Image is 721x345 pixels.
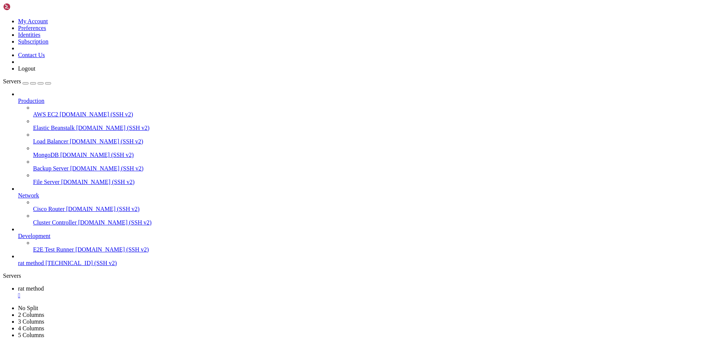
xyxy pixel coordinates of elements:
span: [DOMAIN_NAME] (SSH v2) [60,111,133,118]
a: Logout [18,65,35,72]
span: Network [18,192,39,199]
li: MongoDB [DOMAIN_NAME] (SSH v2) [33,145,718,158]
span: rat method [18,260,44,266]
a: Development [18,233,718,240]
a: Elastic Beanstalk [DOMAIN_NAME] (SSH v2) [33,125,718,131]
a: Load Balancer [DOMAIN_NAME] (SSH v2) [33,138,718,145]
a: Subscription [18,38,48,45]
span: Servers [3,78,21,84]
span: AWS EC2 [33,111,58,118]
a: 5 Columns [18,332,44,338]
a:  [18,292,718,299]
a: File Server [DOMAIN_NAME] (SSH v2) [33,179,718,185]
span: [DOMAIN_NAME] (SSH v2) [76,125,150,131]
span: [DOMAIN_NAME] (SSH v2) [75,246,149,253]
span: Cluster Controller [33,219,77,226]
span: [DOMAIN_NAME] (SSH v2) [70,138,143,145]
span: rat method [18,285,44,292]
a: Identities [18,32,41,38]
li: rat method [TECHNICAL_ID] (SSH v2) [18,253,718,267]
li: File Server [DOMAIN_NAME] (SSH v2) [33,172,718,185]
img: Shellngn [3,3,46,11]
li: Elastic Beanstalk [DOMAIN_NAME] (SSH v2) [33,118,718,131]
li: E2E Test Runner [DOMAIN_NAME] (SSH v2) [33,240,718,253]
a: Contact Us [18,52,45,58]
a: 2 Columns [18,312,44,318]
span: Backup Server [33,165,69,172]
a: AWS EC2 [DOMAIN_NAME] (SSH v2) [33,111,718,118]
span: [DOMAIN_NAME] (SSH v2) [60,152,134,158]
span: [DOMAIN_NAME] (SSH v2) [70,165,144,172]
a: Backup Server [DOMAIN_NAME] (SSH v2) [33,165,718,172]
a: MongoDB [DOMAIN_NAME] (SSH v2) [33,152,718,158]
span: [DOMAIN_NAME] (SSH v2) [78,219,152,226]
span: Production [18,98,44,104]
a: Preferences [18,25,46,31]
a: Cisco Router [DOMAIN_NAME] (SSH v2) [33,206,718,212]
span: Load Balancer [33,138,68,145]
a: rat method [18,285,718,299]
span: E2E Test Runner [33,246,74,253]
li: Network [18,185,718,226]
span: Elastic Beanstalk [33,125,75,131]
div: (0, 1) [3,9,6,16]
li: Development [18,226,718,253]
span: [DOMAIN_NAME] (SSH v2) [61,179,135,185]
a: 3 Columns [18,318,44,325]
div: Servers [3,273,718,279]
li: Backup Server [DOMAIN_NAME] (SSH v2) [33,158,718,172]
span: [TECHNICAL_ID] (SSH v2) [45,260,117,266]
span: MongoDB [33,152,59,158]
span: File Server [33,179,60,185]
a: 4 Columns [18,325,44,331]
span: Cisco Router [33,206,65,212]
a: E2E Test Runner [DOMAIN_NAME] (SSH v2) [33,246,718,253]
li: Cisco Router [DOMAIN_NAME] (SSH v2) [33,199,718,212]
a: Production [18,98,718,104]
li: Production [18,91,718,185]
a: My Account [18,18,48,24]
li: Cluster Controller [DOMAIN_NAME] (SSH v2) [33,212,718,226]
a: Servers [3,78,51,84]
a: rat method [TECHNICAL_ID] (SSH v2) [18,260,718,267]
a: Network [18,192,718,199]
span: Development [18,233,50,239]
a: No Split [18,305,38,311]
a: Cluster Controller [DOMAIN_NAME] (SSH v2) [33,219,718,226]
li: Load Balancer [DOMAIN_NAME] (SSH v2) [33,131,718,145]
x-row: Connecting [TECHNICAL_ID]... [3,3,623,9]
span: [DOMAIN_NAME] (SSH v2) [66,206,140,212]
li: AWS EC2 [DOMAIN_NAME] (SSH v2) [33,104,718,118]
